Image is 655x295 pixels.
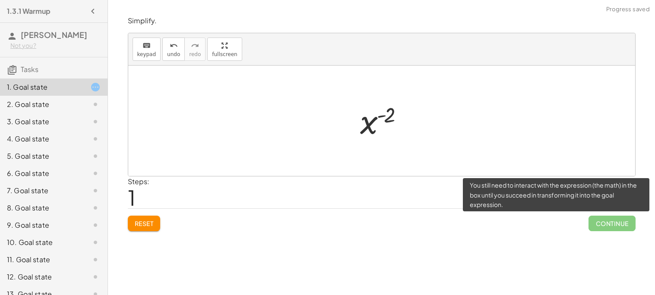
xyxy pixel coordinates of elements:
i: Task not started. [90,99,101,110]
div: 10. Goal state [7,237,76,248]
div: 9. Goal state [7,220,76,230]
span: Progress saved [606,5,650,14]
span: Reset [135,220,154,227]
span: undo [167,51,180,57]
i: Task started. [90,82,101,92]
i: Task not started. [90,151,101,161]
div: 8. Goal state [7,203,76,213]
div: 11. Goal state [7,254,76,265]
label: Steps: [128,177,149,186]
i: Task not started. [90,203,101,213]
i: Task not started. [90,220,101,230]
p: Simplify. [128,16,636,26]
div: 4. Goal state [7,134,76,144]
button: undoundo [162,38,185,61]
button: fullscreen [207,38,242,61]
i: Task not started. [90,254,101,265]
span: redo [189,51,201,57]
div: 6. Goal state [7,168,76,179]
div: 3. Goal state [7,116,76,127]
h4: 1.3.1 Warmup [7,6,51,16]
i: Task not started. [90,185,101,196]
div: 5. Goal state [7,151,76,161]
span: keypad [137,51,156,57]
span: 1 [128,184,136,210]
i: keyboard [142,41,151,51]
div: 7. Goal state [7,185,76,196]
i: Task not started. [90,134,101,144]
i: Task not started. [90,272,101,282]
span: fullscreen [212,51,237,57]
i: Task not started. [90,116,101,127]
i: Task not started. [90,237,101,248]
div: 1. Goal state [7,82,76,92]
button: redoredo [184,38,206,61]
i: undo [170,41,178,51]
div: 2. Goal state [7,99,76,110]
i: redo [191,41,199,51]
div: Not you? [10,41,101,50]
button: keyboardkeypad [133,38,161,61]
div: 12. Goal state [7,272,76,282]
span: [PERSON_NAME] [21,30,87,40]
button: Reset [128,216,161,231]
span: Tasks [21,65,38,74]
i: Task not started. [90,168,101,179]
